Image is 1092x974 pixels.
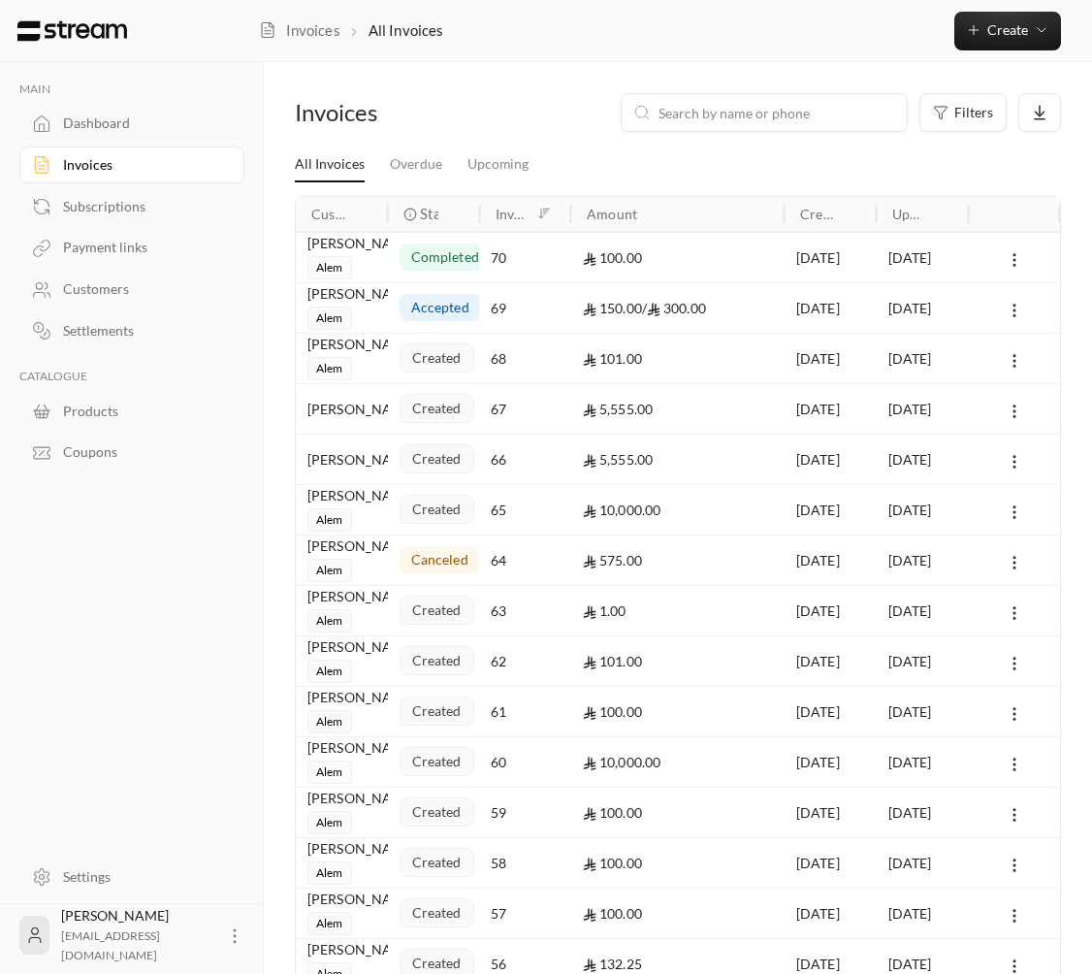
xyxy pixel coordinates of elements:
[307,307,352,330] span: Alem
[307,687,376,708] div: [PERSON_NAME]
[583,889,773,938] div: 100.00
[307,508,352,532] span: Alem
[800,206,835,222] div: Created at
[892,206,927,222] div: Updated at
[796,737,865,787] div: [DATE]
[491,889,560,938] div: 57
[63,114,220,133] div: Dashboard
[583,636,773,686] div: 101.00
[796,687,865,736] div: [DATE]
[412,399,462,418] span: created
[412,601,462,620] span: created
[390,147,442,181] a: Overdue
[491,283,560,333] div: 69
[307,485,376,506] div: [PERSON_NAME]
[658,102,895,123] input: Search by name or phone
[412,701,462,721] span: created
[19,105,244,143] a: Dashboard
[412,853,462,872] span: created
[888,536,957,585] div: [DATE]
[369,19,443,41] p: All Invoices
[63,238,220,257] div: Payment links
[307,811,352,834] span: Alem
[796,233,865,282] div: [DATE]
[412,752,462,771] span: created
[412,500,462,519] span: created
[63,402,220,421] div: Products
[888,435,957,484] div: [DATE]
[796,838,865,888] div: [DATE]
[412,348,462,368] span: created
[796,586,865,635] div: [DATE]
[19,271,244,308] a: Customers
[491,788,560,837] div: 59
[491,536,560,585] div: 64
[583,334,773,383] div: 101.00
[888,384,957,434] div: [DATE]
[583,485,773,535] div: 10,000.00
[307,788,376,809] div: [PERSON_NAME]
[63,321,220,341] div: Settlements
[583,687,773,736] div: 100.00
[587,206,637,222] div: Amount
[491,737,560,787] div: 60
[583,435,773,484] div: 5,555.00
[888,737,957,787] div: [DATE]
[259,19,442,41] nav: breadcrumb
[583,536,773,585] div: 575.00
[307,912,352,935] span: Alem
[796,334,865,383] div: [DATE]
[63,867,220,887] div: Settings
[796,485,865,535] div: [DATE]
[19,434,244,471] a: Coupons
[19,312,244,350] a: Settlements
[307,737,376,759] div: [PERSON_NAME]
[491,435,560,484] div: 66
[411,247,479,267] span: completed
[63,442,220,462] div: Coupons
[888,586,957,635] div: [DATE]
[583,384,773,434] div: 5,555.00
[888,485,957,535] div: [DATE]
[888,233,957,282] div: [DATE]
[583,838,773,888] div: 100.00
[412,802,462,822] span: created
[307,256,352,279] span: Alem
[307,939,376,960] div: [PERSON_NAME]
[307,861,352,885] span: Alem
[63,197,220,216] div: Subscriptions
[583,737,773,787] div: 10,000.00
[307,838,376,860] div: [PERSON_NAME]
[411,298,469,317] span: accepted
[491,838,560,888] div: 58
[63,155,220,175] div: Invoices
[307,586,376,607] div: [PERSON_NAME]
[61,928,160,962] span: [EMAIL_ADDRESS][DOMAIN_NAME]
[412,651,462,670] span: created
[311,206,346,222] div: Customer name
[259,19,339,41] a: Invoices
[491,485,560,535] div: 65
[491,384,560,434] div: 67
[19,858,244,895] a: Settings
[307,660,352,683] span: Alem
[583,300,647,316] span: 150.00 /
[420,204,462,224] span: Status
[412,449,462,469] span: created
[307,609,352,633] span: Alem
[796,889,865,938] div: [DATE]
[888,334,957,383] div: [DATE]
[412,954,462,973] span: created
[307,334,376,355] div: [PERSON_NAME]
[954,12,1061,50] button: Create
[496,206,530,222] div: Invoice no.
[888,636,957,686] div: [DATE]
[467,147,529,181] a: Upcoming
[888,889,957,938] div: [DATE]
[583,283,773,333] div: 300.00
[411,550,468,569] span: canceled
[919,93,1007,132] button: Filters
[796,788,865,837] div: [DATE]
[19,229,244,267] a: Payment links
[19,81,244,97] p: MAIN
